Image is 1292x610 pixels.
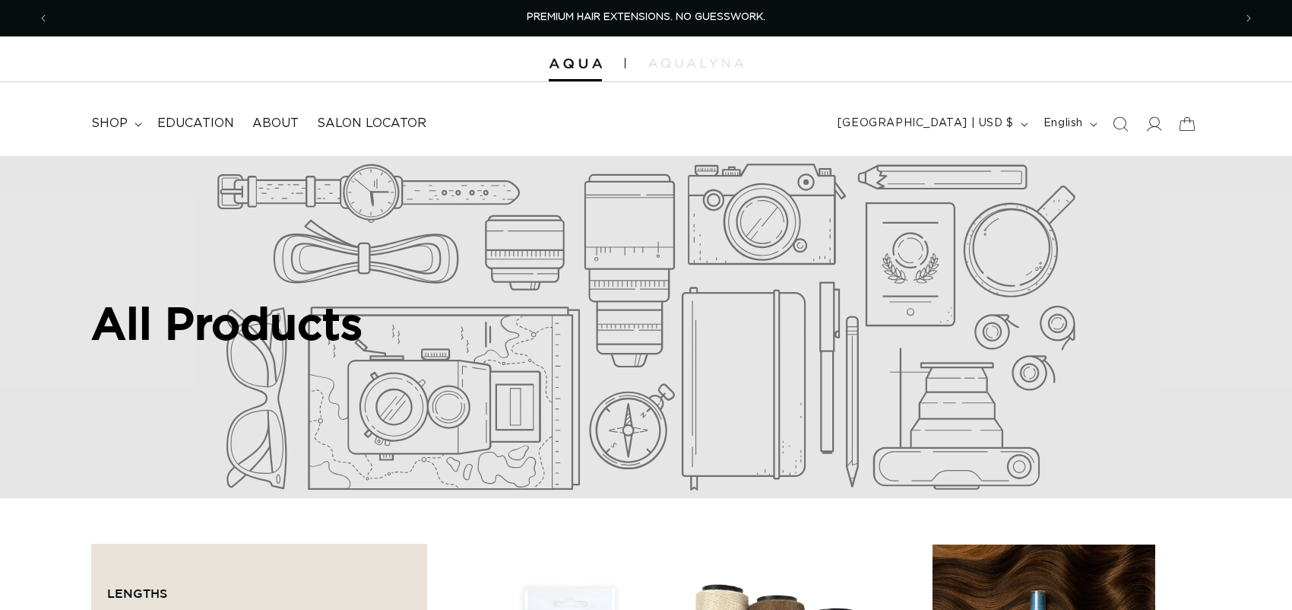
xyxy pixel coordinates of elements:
[828,110,1034,138] button: [GEOGRAPHIC_DATA] | USD $
[243,106,308,141] a: About
[1232,4,1265,33] button: Next announcement
[1043,116,1083,132] span: English
[1034,110,1104,138] button: English
[1104,107,1137,141] summary: Search
[91,116,128,132] span: shop
[27,4,60,33] button: Previous announcement
[308,106,435,141] a: Salon Locator
[838,116,1014,132] span: [GEOGRAPHIC_DATA] | USD $
[82,106,148,141] summary: shop
[157,116,234,132] span: Education
[549,59,602,69] img: Aqua Hair Extensions
[148,106,243,141] a: Education
[91,297,433,350] h2: All Products
[317,116,426,132] span: Salon Locator
[648,59,743,68] img: aqualyna.com
[252,116,299,132] span: About
[527,12,765,22] span: PREMIUM HAIR EXTENSIONS. NO GUESSWORK.
[107,586,167,600] span: Lengths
